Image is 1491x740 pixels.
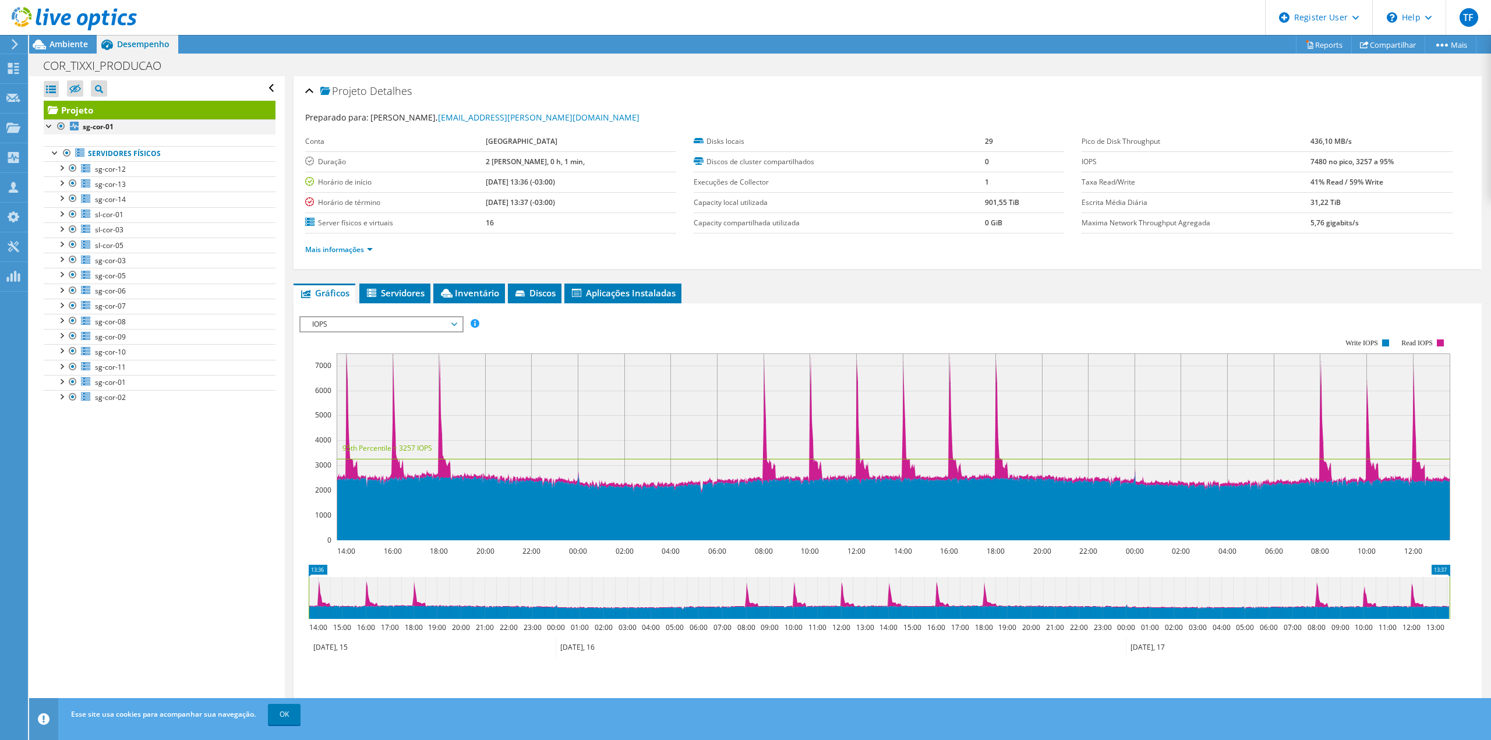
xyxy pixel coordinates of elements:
[987,546,1005,556] text: 18:00
[1082,136,1310,147] label: Pico de Disk Throughput
[985,136,993,146] b: 29
[370,84,412,98] span: Detalhes
[44,344,275,359] a: sg-cor-10
[1094,622,1112,632] text: 23:00
[1082,197,1310,208] label: Escrita Média Diária
[832,622,850,632] text: 12:00
[500,622,518,632] text: 22:00
[1310,177,1383,187] b: 41% Read / 59% Write
[315,510,331,520] text: 1000
[306,317,456,331] span: IOPS
[713,622,732,632] text: 07:00
[1172,546,1190,556] text: 02:00
[927,622,945,632] text: 16:00
[315,410,331,420] text: 5000
[305,136,486,147] label: Conta
[44,314,275,329] a: sg-cor-08
[83,122,114,132] b: sg-cor-01
[856,622,874,632] text: 13:00
[476,622,494,632] text: 21:00
[975,622,993,632] text: 18:00
[95,164,126,174] span: sg-cor-12
[1117,622,1135,632] text: 00:00
[903,622,921,632] text: 15:00
[370,112,639,123] span: [PERSON_NAME],
[337,546,355,556] text: 14:00
[1310,136,1352,146] b: 436,10 MB/s
[666,622,684,632] text: 05:00
[1426,622,1444,632] text: 13:00
[761,622,779,632] text: 09:00
[44,299,275,314] a: sg-cor-07
[95,256,126,265] span: sg-cor-03
[1265,546,1283,556] text: 06:00
[1046,622,1064,632] text: 21:00
[95,362,126,372] span: sg-cor-11
[44,119,275,134] a: sg-cor-01
[305,197,486,208] label: Horário de término
[268,704,301,725] a: OK
[1310,197,1341,207] b: 31,22 TiB
[985,157,989,167] b: 0
[1033,546,1051,556] text: 20:00
[708,546,726,556] text: 06:00
[1218,546,1236,556] text: 04:00
[428,622,446,632] text: 19:00
[452,622,470,632] text: 20:00
[333,622,351,632] text: 15:00
[694,156,985,168] label: Discos de cluster compartilhados
[315,460,331,470] text: 3000
[44,375,275,390] a: sg-cor-01
[998,622,1016,632] text: 19:00
[305,156,486,168] label: Duração
[985,177,989,187] b: 1
[305,176,486,188] label: Horário de início
[1189,622,1207,632] text: 03:00
[1460,8,1478,27] span: TF
[879,622,898,632] text: 14:00
[940,546,958,556] text: 16:00
[547,622,565,632] text: 00:00
[95,271,126,281] span: sg-cor-05
[44,176,275,192] a: sg-cor-13
[95,377,126,387] span: sg-cor-01
[95,286,126,296] span: sg-cor-06
[486,177,555,187] b: [DATE] 13:36 (-03:00)
[44,360,275,375] a: sg-cor-11
[1355,622,1373,632] text: 10:00
[1351,36,1425,54] a: Compartilhar
[38,59,179,72] h1: COR_TIXXI_PRODUCAO
[894,546,912,556] text: 14:00
[1310,218,1359,228] b: 5,76 gigabits/s
[755,546,773,556] text: 08:00
[1236,622,1254,632] text: 05:00
[44,329,275,344] a: sg-cor-09
[405,622,423,632] text: 18:00
[1126,546,1144,556] text: 00:00
[95,301,126,311] span: sg-cor-07
[486,136,557,146] b: [GEOGRAPHIC_DATA]
[357,622,375,632] text: 16:00
[95,240,123,250] span: sl-cor-05
[476,546,494,556] text: 20:00
[95,210,123,219] span: sl-cor-01
[808,622,826,632] text: 11:00
[44,207,275,222] a: sl-cor-01
[1425,36,1476,54] a: Mais
[1082,156,1310,168] label: IOPS
[1404,546,1422,556] text: 12:00
[694,197,985,208] label: Capacity local utilizada
[1402,622,1421,632] text: 12:00
[1079,546,1097,556] text: 22:00
[595,622,613,632] text: 02:00
[1260,622,1278,632] text: 06:00
[44,222,275,238] a: sl-cor-03
[44,390,275,405] a: sg-cor-02
[514,287,556,299] span: Discos
[384,546,402,556] text: 16:00
[1296,36,1352,54] a: Reports
[1308,622,1326,632] text: 08:00
[117,38,169,49] span: Desempenho
[44,268,275,283] a: sg-cor-05
[1082,176,1310,188] label: Taxa Read/Write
